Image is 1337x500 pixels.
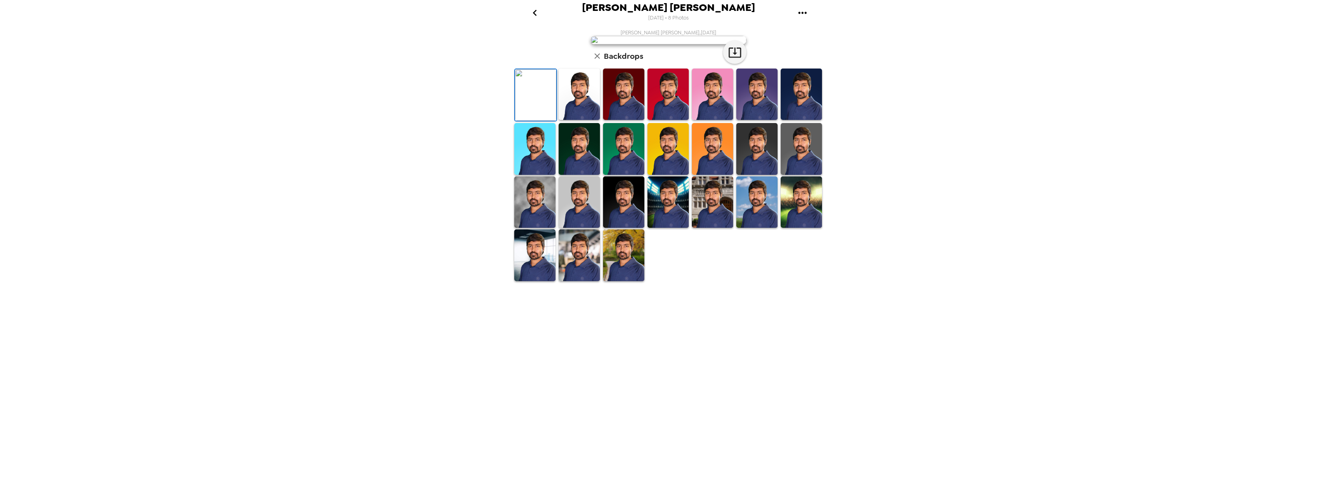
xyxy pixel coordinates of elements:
h6: Backdrops [604,50,643,62]
span: [DATE] • 8 Photos [648,13,689,23]
img: Original [515,69,556,121]
img: user [591,36,746,44]
span: [PERSON_NAME] [PERSON_NAME] [582,2,755,13]
span: [PERSON_NAME] [PERSON_NAME] , [DATE] [621,29,716,36]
